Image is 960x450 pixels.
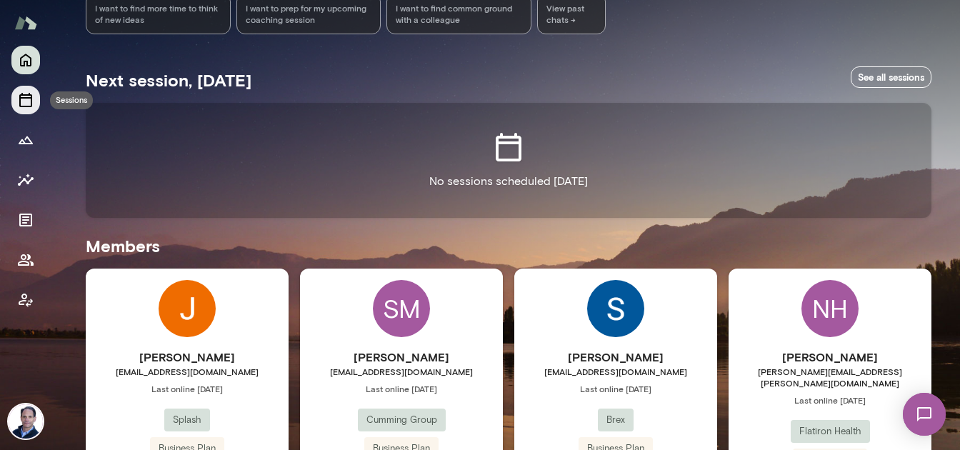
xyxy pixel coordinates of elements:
[86,234,931,257] h5: Members
[429,173,588,190] p: No sessions scheduled [DATE]
[164,413,210,427] span: Splash
[14,9,37,36] img: Mento
[598,413,634,427] span: Brex
[95,2,221,25] span: I want to find more time to think of new ideas
[373,280,430,337] div: SM
[396,2,522,25] span: I want to find common ground with a colleague
[9,404,43,439] img: Jeremy Shane
[729,349,931,366] h6: [PERSON_NAME]
[11,46,40,74] button: Home
[514,366,717,377] span: [EMAIL_ADDRESS][DOMAIN_NAME]
[11,206,40,234] button: Documents
[729,394,931,406] span: Last online [DATE]
[300,383,503,394] span: Last online [DATE]
[11,126,40,154] button: Growth Plan
[11,86,40,114] button: Sessions
[300,366,503,377] span: [EMAIL_ADDRESS][DOMAIN_NAME]
[86,349,289,366] h6: [PERSON_NAME]
[86,366,289,377] span: [EMAIL_ADDRESS][DOMAIN_NAME]
[246,2,372,25] span: I want to prep for my upcoming coaching session
[514,349,717,366] h6: [PERSON_NAME]
[86,383,289,394] span: Last online [DATE]
[851,66,931,89] a: See all sessions
[587,280,644,337] img: Sumit Mallick
[159,280,216,337] img: Jeremy Hiller
[514,383,717,394] span: Last online [DATE]
[358,413,446,427] span: Cumming Group
[801,280,859,337] div: NH
[86,69,251,91] h5: Next session, [DATE]
[11,246,40,274] button: Members
[50,91,93,109] div: Sessions
[791,424,870,439] span: Flatiron Health
[11,286,40,314] button: Client app
[300,349,503,366] h6: [PERSON_NAME]
[11,166,40,194] button: Insights
[729,366,931,389] span: [PERSON_NAME][EMAIL_ADDRESS][PERSON_NAME][DOMAIN_NAME]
